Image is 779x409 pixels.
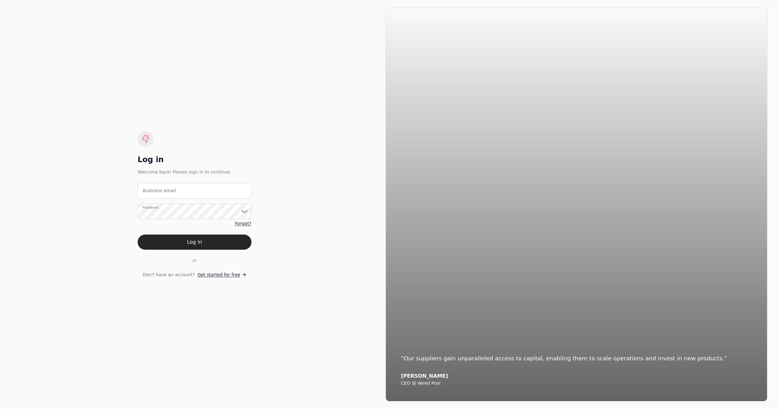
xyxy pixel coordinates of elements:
span: Get started for free [198,272,240,278]
button: Log in [138,235,251,250]
span: or [192,257,197,264]
div: Welcome back! Please sign in to continue. [138,168,251,175]
div: Log in [138,155,251,165]
span: Don't have an account? [143,272,195,278]
div: CEO @ Weed Pool [401,381,752,386]
label: Password [143,205,158,210]
label: Business email [143,187,176,194]
div: [PERSON_NAME] [401,373,752,379]
div: “Our suppliers gain unparalleled access to capital, enabling them to scale operations and invest ... [401,354,752,363]
a: Forgot? [235,220,251,227]
a: Get started for free [198,272,247,278]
